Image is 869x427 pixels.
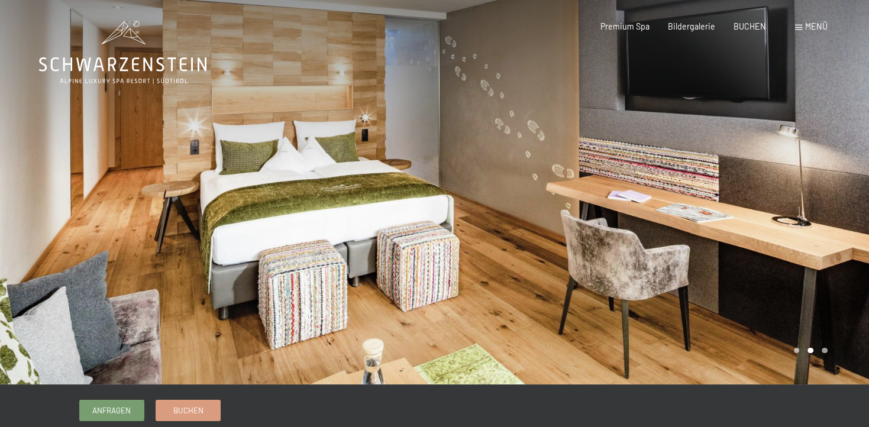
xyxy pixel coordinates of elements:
span: Buchen [173,405,203,416]
a: Premium Spa [600,21,650,31]
a: Bildergalerie [668,21,715,31]
span: Menü [805,21,828,31]
span: Anfragen [92,405,131,416]
a: Anfragen [80,400,144,420]
a: BUCHEN [734,21,766,31]
a: Buchen [156,400,220,420]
